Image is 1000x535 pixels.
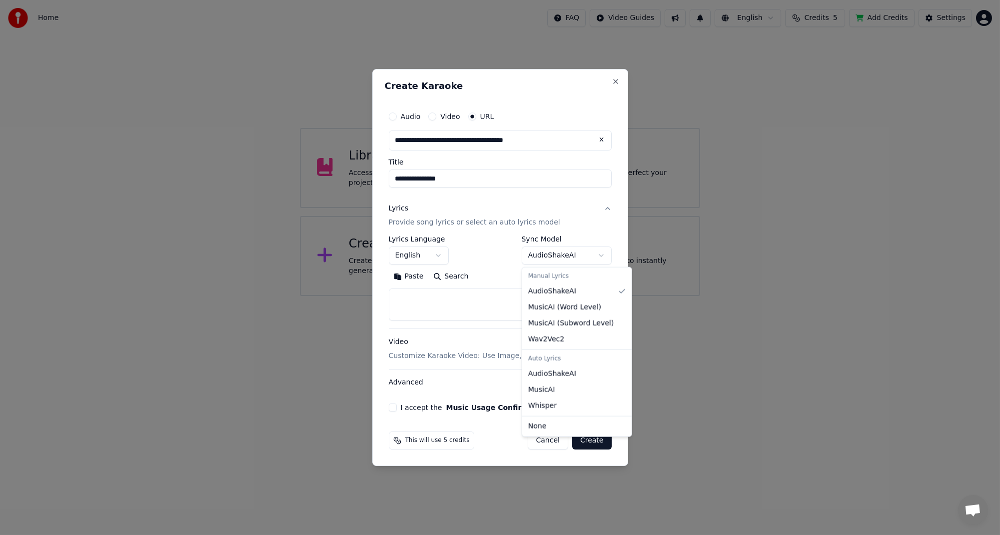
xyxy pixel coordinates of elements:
span: MusicAI ( Subword Level ) [528,318,614,328]
span: Wav2Vec2 [528,334,564,344]
span: AudioShakeAI [528,369,576,379]
span: MusicAI [528,385,555,395]
div: Manual Lyrics [524,269,630,283]
span: None [528,421,547,431]
span: MusicAI ( Word Level ) [528,302,601,312]
span: AudioShakeAI [528,286,576,296]
span: Whisper [528,401,557,411]
div: Auto Lyrics [524,352,630,366]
